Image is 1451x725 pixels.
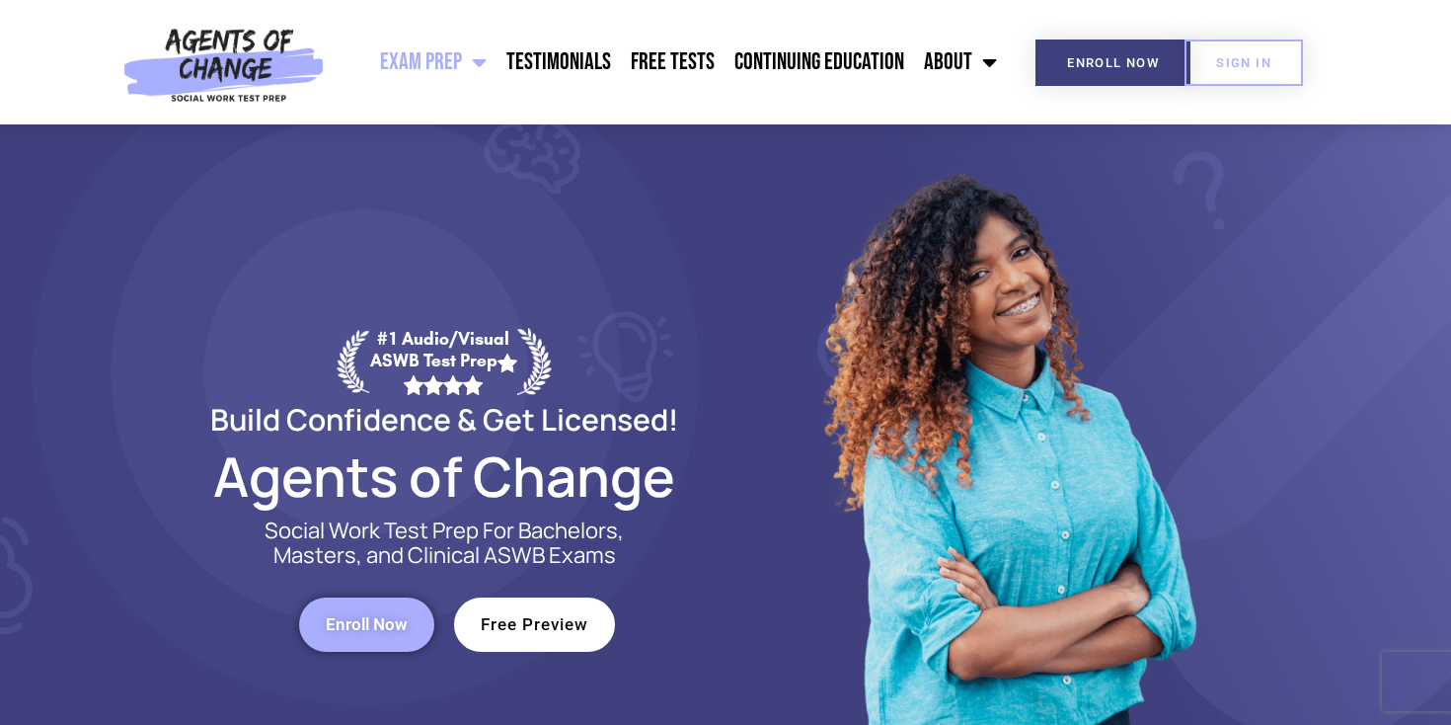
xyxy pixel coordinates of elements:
a: SIGN IN [1184,40,1303,86]
a: About [914,38,1007,87]
a: Enroll Now [299,598,434,652]
span: Free Preview [481,616,588,633]
nav: Menu [334,38,1007,87]
h2: Build Confidence & Get Licensed! [163,405,725,434]
a: Continuing Education [725,38,914,87]
h2: Agents of Change [163,453,725,499]
div: #1 Audio/Visual ASWB Test Prep [369,328,517,394]
span: SIGN IN [1216,56,1271,69]
span: Enroll Now [1067,56,1159,69]
a: Testimonials [496,38,621,87]
a: Free Tests [621,38,725,87]
a: Free Preview [454,598,615,652]
a: Enroll Now [1035,40,1190,86]
span: Enroll Now [326,616,408,633]
a: Exam Prep [370,38,496,87]
p: Social Work Test Prep For Bachelors, Masters, and Clinical ASWB Exams [242,519,647,568]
